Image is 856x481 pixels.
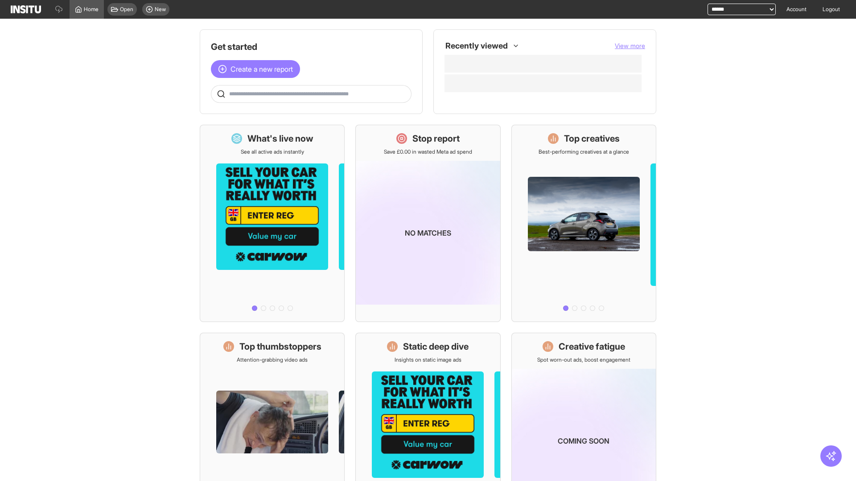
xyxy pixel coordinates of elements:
p: See all active ads instantly [241,148,304,155]
img: Logo [11,5,41,13]
h1: Stop report [412,132,460,145]
img: coming-soon-gradient_kfitwp.png [356,161,500,305]
button: Create a new report [211,60,300,78]
p: Best-performing creatives at a glance [539,148,629,155]
a: What's live nowSee all active ads instantly [200,125,345,322]
h1: Get started [211,41,412,53]
button: View more [615,41,645,50]
a: Top creativesBest-performing creatives at a glance [511,125,656,322]
h1: Top creatives [564,132,620,145]
p: Insights on static image ads [395,356,461,363]
span: New [155,6,166,13]
p: No matches [405,228,451,238]
p: Save £0.00 in wasted Meta ad spend [384,148,472,155]
span: View more [615,42,645,49]
span: Open [120,6,133,13]
h1: Static deep dive [403,340,469,353]
h1: What's live now [247,132,313,145]
span: Home [84,6,99,13]
span: Create a new report [230,64,293,74]
p: Attention-grabbing video ads [237,356,308,363]
a: Stop reportSave £0.00 in wasted Meta ad spendNo matches [355,125,500,322]
h1: Top thumbstoppers [239,340,321,353]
